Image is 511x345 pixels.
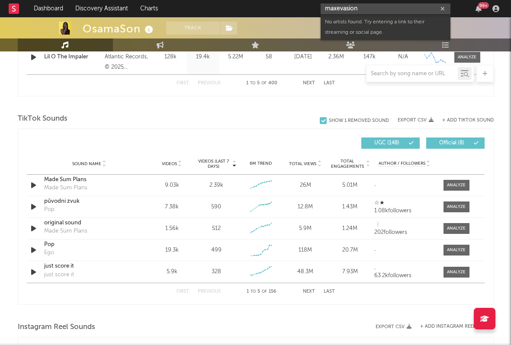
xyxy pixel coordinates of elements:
[285,224,325,233] div: 5.9M
[189,53,217,61] div: 19.4k
[152,203,192,211] div: 7.38k
[330,224,370,233] div: 1.24M
[254,53,284,61] div: 58
[44,176,135,184] a: Made Sum Plans
[285,246,325,255] div: 118M
[212,224,221,233] div: 512
[152,181,192,190] div: 9.03k
[478,2,489,9] div: 99 +
[177,289,189,294] button: First
[321,3,450,14] input: Search for artists
[374,230,434,236] div: 202 followers
[442,118,494,123] button: + Add TikTok Sound
[44,262,135,271] a: just score it
[361,137,420,149] button: UGC(148)
[330,181,370,190] div: 5.01M
[241,160,281,167] div: 6M Trend
[289,161,316,166] span: Total Views
[211,203,221,211] div: 590
[18,114,67,124] span: TikTok Sounds
[289,53,318,61] div: [DATE]
[324,289,335,294] button: Last
[198,289,221,294] button: Previous
[376,324,411,329] button: Export CSV
[398,118,434,123] button: Export CSV
[411,324,494,329] div: + Add Instagram Reel Sound
[285,181,325,190] div: 26M
[44,271,74,279] div: just score it
[212,268,221,276] div: 328
[303,81,315,86] button: Next
[366,70,458,77] input: Search by song name or URL
[44,219,135,227] a: original sound
[303,289,315,294] button: Next
[426,137,485,149] button: Official(8)
[222,53,250,61] div: 5.22M
[211,246,222,255] div: 499
[238,287,286,297] div: 1 5 156
[374,222,381,227] strong: ❕
[44,249,54,257] div: Ego
[330,268,370,276] div: 7.93M
[44,240,135,249] a: Pop
[374,208,434,214] div: 1.08k followers
[44,227,87,236] div: Made Sum Plans
[44,205,55,214] div: Pop
[389,53,418,61] div: N/A
[44,53,101,61] a: Lil O The Impaler
[262,290,267,294] span: of
[209,181,223,190] div: 2.39k
[72,161,101,166] span: Sound Name
[432,141,472,146] span: Official ( 8 )
[374,246,376,252] strong: .
[251,290,256,294] span: to
[374,222,434,228] a: ❕
[374,182,376,187] strong: .
[105,42,152,73] div: Motion Music / Atlantic Records, © 2025 OsamaSon under exclusive license to Motion Music, LLC and...
[250,81,255,85] span: to
[476,5,482,12] button: 99+
[285,268,325,276] div: 48.3M
[238,78,286,89] div: 1 5 400
[157,53,185,61] div: 128k
[285,203,325,211] div: 12.8M
[321,15,450,40] div: No artists found. Try entering a link to their streaming or social page.
[261,81,267,85] span: of
[166,22,220,35] button: Track
[322,53,351,61] div: 2.36M
[374,265,376,271] strong: .
[355,53,384,61] div: 147k
[330,203,370,211] div: 1.43M
[44,197,135,206] a: původní zvuk
[374,265,434,271] a: .
[324,81,335,86] button: Last
[374,182,434,188] a: .
[83,22,155,36] div: OsamaSon
[329,118,389,124] div: Show 1 Removed Sound
[330,246,370,255] div: 20.7M
[379,161,425,166] span: Author / Followers
[162,161,177,166] span: Videos
[196,159,231,169] span: Videos (last 7 days)
[198,81,221,86] button: Previous
[152,246,192,255] div: 19.3k
[152,268,192,276] div: 5.9k
[374,200,385,206] strong: ☆★
[374,273,434,279] div: 63.2k followers
[374,200,434,206] a: ☆★
[177,81,189,86] button: First
[434,118,494,123] button: + Add TikTok Sound
[44,184,87,192] div: Made Sum Plans
[420,324,494,329] button: + Add Instagram Reel Sound
[374,246,434,252] a: .
[367,141,407,146] span: UGC ( 148 )
[152,224,192,233] div: 1.56k
[330,159,365,169] span: Total Engagements
[18,322,95,332] span: Instagram Reel Sounds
